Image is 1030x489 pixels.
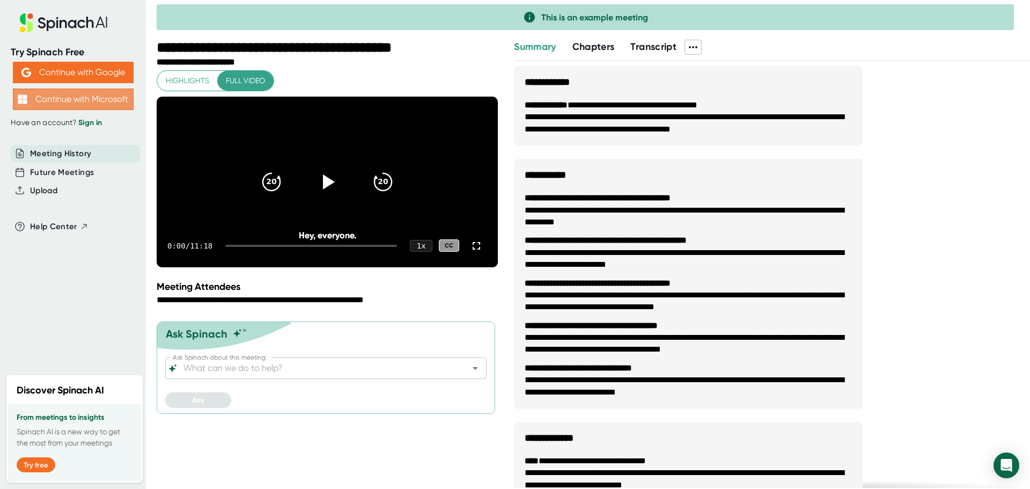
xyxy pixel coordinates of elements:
[30,185,57,197] button: Upload
[165,392,231,408] button: Ask
[21,68,31,77] img: Aehbyd4JwY73AAAAAElFTkSuQmCC
[572,41,615,53] span: Chapters
[30,148,91,160] button: Meeting History
[11,46,135,59] div: Try Spinach Free
[514,41,556,53] span: Summary
[17,457,55,472] button: Try free
[30,221,77,233] span: Help Center
[572,40,615,54] button: Chapters
[166,327,227,340] div: Ask Spinach
[994,452,1019,478] div: Open Intercom Messenger
[226,74,265,87] span: Full video
[630,40,676,54] button: Transcript
[17,383,104,398] h2: Discover Spinach AI
[192,396,204,405] span: Ask
[181,361,452,376] input: What can we do to help?
[541,12,648,23] span: This is an example meeting
[157,281,501,293] div: Meeting Attendees
[11,118,135,128] div: Have an account?
[157,71,218,91] button: Highlights
[630,41,676,53] span: Transcript
[17,426,133,449] p: Spinach AI is a new way to get the most from your meetings
[439,239,459,252] div: CC
[514,40,556,54] button: Summary
[30,221,89,233] button: Help Center
[191,230,464,240] div: Hey, everyone.
[166,74,209,87] span: Highlights
[410,240,432,252] div: 1 x
[13,62,134,83] button: Continue with Google
[167,242,212,250] div: 0:00 / 11:18
[217,71,274,91] button: Full video
[17,413,133,422] h3: From meetings to insights
[78,118,102,127] a: Sign in
[468,361,483,376] button: Open
[30,166,94,179] button: Future Meetings
[13,89,134,110] button: Continue with Microsoft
